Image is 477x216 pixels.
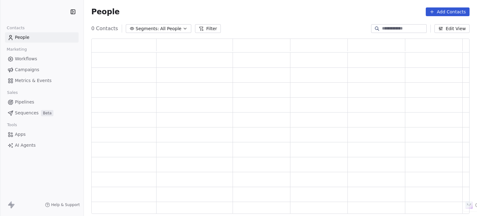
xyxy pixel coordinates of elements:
[5,65,79,75] a: Campaigns
[15,77,52,84] span: Metrics & Events
[15,34,30,41] span: People
[4,45,30,54] span: Marketing
[136,25,159,32] span: Segments:
[15,99,34,105] span: Pipelines
[15,56,37,62] span: Workflows
[15,142,36,149] span: AI Agents
[51,202,80,207] span: Help & Support
[15,110,39,116] span: Sequences
[5,108,79,118] a: SequencesBeta
[5,32,79,43] a: People
[15,131,26,138] span: Apps
[91,25,118,32] span: 0 Contacts
[434,24,470,33] button: Edit View
[5,76,79,86] a: Metrics & Events
[91,7,120,16] span: People
[41,110,53,116] span: Beta
[5,129,79,140] a: Apps
[426,7,470,16] button: Add Contacts
[4,88,20,97] span: Sales
[4,120,20,130] span: Tools
[5,54,79,64] a: Workflows
[5,140,79,150] a: AI Agents
[195,24,221,33] button: Filter
[4,23,27,33] span: Contacts
[160,25,181,32] span: All People
[5,97,79,107] a: Pipelines
[15,67,39,73] span: Campaigns
[45,202,80,207] a: Help & Support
